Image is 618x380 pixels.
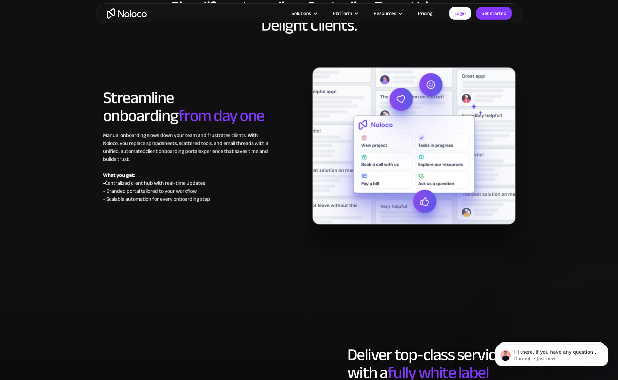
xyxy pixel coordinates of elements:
a: Pricing [410,9,441,18]
a: Login [449,7,471,20]
div: Manual onboarding slows down your team and frustrates clients. With Noloco, you replace spreadshe... [103,131,271,203]
div: Platform [324,9,365,18]
div: Platform [333,9,352,18]
a: Get started [476,7,512,20]
span: from day one [179,100,264,131]
div: Solutions [283,9,324,18]
h2: Streamline onboarding [103,89,271,125]
div: Resources [374,9,396,18]
div: Resources [365,9,410,18]
strong: What you get: - [103,170,135,188]
iframe: Intercom notifications message [485,330,618,377]
a: client onboarding portal [146,146,198,156]
div: Solutions [292,9,311,18]
a: home [107,8,147,19]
